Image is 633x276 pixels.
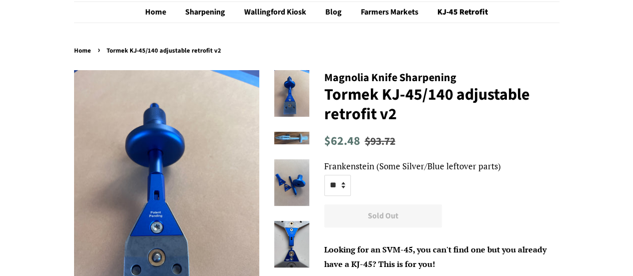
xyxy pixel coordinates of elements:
h1: Tormek KJ-45/140 adjustable retrofit v2 [324,85,559,124]
img: Tormek KJ-45/140 adjustable retrofit v2 [274,132,309,144]
span: › [98,44,103,56]
img: Tormek KJ-45/140 adjustable retrofit v2 [274,221,309,267]
a: Home [145,2,176,23]
a: Home [74,46,94,55]
a: Sharpening [178,2,235,23]
a: KJ-45 Retrofit [430,2,488,23]
span: Magnolia Knife Sharpening [324,70,456,86]
a: Wallingford Kiosk [237,2,316,23]
span: Looking for an SVM-45, you can't find one but you already have a KJ-45? This is for you! [324,244,546,269]
span: Sold Out [368,210,398,221]
span: Tormek KJ-45/140 adjustable retrofit v2 [107,46,224,55]
span: $62.48 [324,133,360,150]
img: Tormek KJ-45/140 adjustable retrofit v2 [274,70,309,117]
nav: breadcrumbs [74,46,559,57]
label: Frankenstein (Some Silver/Blue leftover parts) [324,159,559,174]
img: Tormek KJ-45/140 adjustable retrofit v2 [274,159,309,206]
a: Farmers Markets [353,2,428,23]
a: Blog [318,2,352,23]
button: Sold Out [324,204,442,228]
s: $93.72 [365,134,395,149]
